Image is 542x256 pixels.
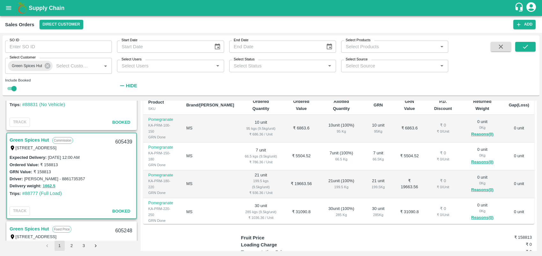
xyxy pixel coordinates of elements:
[374,103,383,107] b: GRN
[241,234,314,241] p: Fruit Price
[483,234,532,241] h6: ₹ 158813
[368,150,389,162] div: 7 unit
[10,155,47,160] label: Expected Delivery :
[181,115,239,143] td: MS
[466,175,499,194] div: 0 unit
[1,1,16,15] button: open drawer
[368,184,389,190] div: 199.5 Kg
[394,115,425,143] td: ₹ 6863.6
[29,4,514,12] a: Supply Chain
[10,191,21,196] label: Trips:
[229,41,321,53] input: End Date
[52,137,73,144] p: Commission
[466,202,499,221] div: 0 unit
[430,184,456,190] div: ₹ 0 / Unit
[126,83,137,88] strong: Hide
[368,122,389,134] div: 10 unit
[282,170,320,198] td: ₹ 19663.56
[466,186,499,194] button: Reasons(0)
[43,182,55,190] button: 1662.5
[430,156,456,162] div: ₹ 0 / Unit
[466,180,499,186] div: 0 Kg
[346,38,370,43] label: Select Products
[466,152,499,158] div: 0 Kg
[41,241,102,251] nav: pagination navigation
[504,198,534,226] td: 0 unit
[282,198,320,226] td: ₹ 31090.8
[148,117,176,123] p: Pomegranate
[325,128,357,134] div: 95 Kg
[325,122,357,134] div: 10 unit ( 100 %)
[368,128,389,134] div: 95 Kg
[8,63,46,69] span: Green Spices Hut
[10,225,49,233] a: Green Spices Hut
[40,20,83,29] button: Select DC
[112,135,136,150] div: 605439
[112,223,136,238] div: 605248
[117,41,209,53] input: Start Date
[368,212,389,218] div: 285 Kg
[239,115,282,143] td: 10 unit
[186,103,234,107] b: Brand/[PERSON_NAME]
[5,77,112,83] div: Include Booked
[67,241,77,251] button: Go to page 2
[181,143,239,170] td: MS
[504,115,534,143] td: 0 unit
[466,131,499,138] button: Reasons(0)
[368,206,389,218] div: 30 unit
[148,190,176,196] div: GRN Done
[466,208,499,214] div: 0 Kg
[368,156,389,162] div: 66.5 Kg
[430,122,456,128] div: ₹ 0
[8,61,53,71] div: Green Spices Hut
[438,62,446,70] button: Open
[119,62,211,70] input: Select Users
[504,143,534,170] td: 0 unit
[40,162,58,167] label: ₹ 158813
[244,178,277,190] div: 199.5 kgs (9.5kg/unit)
[16,2,29,14] img: logo
[325,178,357,190] div: 21 unit ( 100 %)
[368,178,389,190] div: 21 unit
[148,100,164,105] b: Product
[211,41,223,53] button: Choose date
[112,120,130,125] span: Booked
[239,143,282,170] td: 7 unit
[231,62,324,70] input: Select Status
[10,102,21,107] label: Trips:
[181,198,239,226] td: MS
[10,183,41,188] label: Delivery weight:
[438,43,446,51] button: Open
[244,215,277,221] div: ₹ 1036.36 / Unit
[10,136,49,144] a: Green Spices Hut
[239,198,282,226] td: 30 unit
[101,62,110,70] button: Open
[325,184,357,190] div: 199.5 Kg
[430,212,456,218] div: ₹ 0 / Unit
[33,169,51,174] label: ₹ 158813
[148,144,176,151] p: Pomegranate
[148,162,176,168] div: GRN Done
[325,156,357,162] div: 66.5 Kg
[241,249,314,256] p: Transportation Price
[430,150,456,156] div: ₹ 0
[343,43,436,51] input: Select Products
[54,62,91,70] input: Select Customer
[148,106,176,112] div: SKU
[394,143,425,170] td: ₹ 5504.52
[430,128,456,134] div: ₹ 0 / Unit
[148,150,176,162] div: KA-PRM-150-180
[244,209,277,215] div: 285 kgs (9.5kg/unit)
[181,170,239,198] td: MS
[148,134,176,140] div: GRN Done
[466,214,499,221] button: Reasons(0)
[117,80,139,91] button: Hide
[282,115,320,143] td: ₹ 6863.6
[525,1,537,15] div: account of current user
[244,131,277,137] div: ₹ 686.36 / Unit
[513,20,536,29] button: Add
[244,190,277,196] div: ₹ 936.36 / Unit
[466,147,499,166] div: 0 unit
[241,241,314,248] p: Loading Charge
[325,212,357,218] div: 285 Kg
